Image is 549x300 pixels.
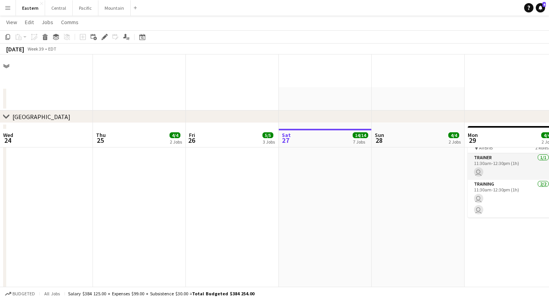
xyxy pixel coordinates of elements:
span: View [6,19,17,26]
div: [GEOGRAPHIC_DATA] [12,113,70,121]
span: 27 [281,136,291,145]
span: Sat [282,132,291,139]
span: 4/4 [170,132,180,138]
div: EDT [48,46,56,52]
span: 25 [95,136,106,145]
span: 2 Roles [535,145,549,151]
span: Jobs [42,19,53,26]
button: Pacific [73,0,98,16]
span: Week 39 [26,46,45,52]
span: All jobs [43,291,61,296]
span: 28 [374,136,384,145]
a: Comms [58,17,82,27]
span: Sun [375,132,384,139]
div: 3 Jobs [263,139,275,145]
span: Total Budgeted $384 254.00 [192,291,254,296]
a: Jobs [38,17,56,27]
span: Mon [468,132,478,139]
div: 2 Jobs [170,139,182,145]
span: 24 [2,136,13,145]
span: 29 [467,136,478,145]
button: Eastern [16,0,45,16]
div: Salary $384 125.00 + Expenses $99.00 + Subsistence $30.00 = [68,291,254,296]
a: Edit [22,17,37,27]
span: AirBnB [479,145,493,151]
a: View [3,17,20,27]
a: 4 [536,3,545,12]
span: Thu [96,132,106,139]
button: Budgeted [4,289,36,298]
span: 14/14 [353,132,368,138]
span: Wed [3,132,13,139]
span: 5/5 [262,132,273,138]
div: 7 Jobs [353,139,368,145]
div: [DATE] [6,45,24,53]
button: Mountain [98,0,131,16]
span: Edit [25,19,34,26]
span: Comms [61,19,79,26]
div: 2 Jobs [449,139,461,145]
span: 4/4 [448,132,459,138]
button: Central [45,0,73,16]
span: 4 [542,2,546,7]
span: 26 [188,136,195,145]
span: Fri [189,132,195,139]
span: Budgeted [12,291,35,296]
